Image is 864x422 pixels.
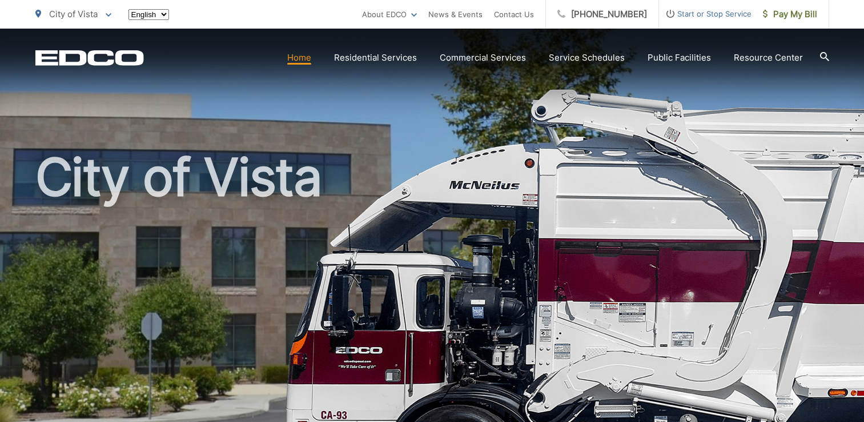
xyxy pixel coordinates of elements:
[440,51,526,65] a: Commercial Services
[428,7,483,21] a: News & Events
[648,51,711,65] a: Public Facilities
[549,51,625,65] a: Service Schedules
[35,50,144,66] a: EDCD logo. Return to the homepage.
[128,9,169,20] select: Select a language
[494,7,534,21] a: Contact Us
[763,7,817,21] span: Pay My Bill
[287,51,311,65] a: Home
[734,51,803,65] a: Resource Center
[362,7,417,21] a: About EDCO
[334,51,417,65] a: Residential Services
[49,9,98,19] span: City of Vista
